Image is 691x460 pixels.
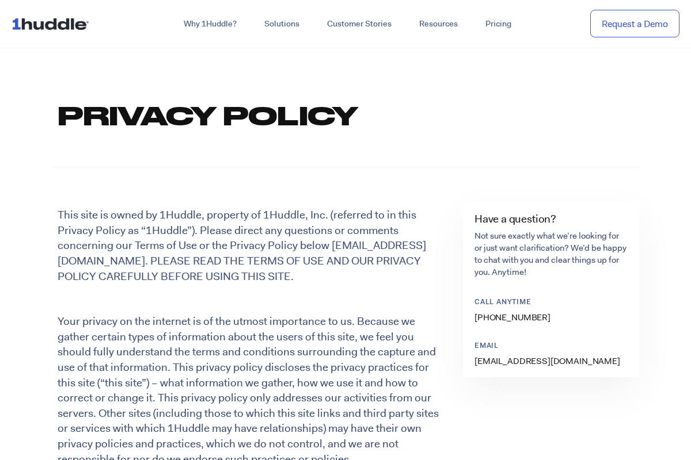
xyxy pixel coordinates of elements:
[250,14,313,34] a: Solutions
[474,342,618,351] p: Email
[474,355,620,367] a: [EMAIL_ADDRESS][DOMAIN_NAME]
[405,14,472,34] a: Resources
[12,13,94,34] img: ...
[58,98,628,132] h1: Privacy Policy
[474,213,628,224] h4: Have a question?
[170,14,250,34] a: Why 1Huddle?
[313,14,405,34] a: Customer Stories
[590,10,679,38] a: Request a Demo
[474,230,628,278] p: Not sure exactly what we’re looking for or just want clarification? We’d be happy to chat with yo...
[474,298,618,308] p: Call anytime
[58,208,448,284] p: This site is owned by 1Huddle, property of 1Huddle, Inc. (referred to in this Privacy Policy as “...
[474,312,550,323] a: [PHONE_NUMBER]
[472,14,525,34] a: Pricing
